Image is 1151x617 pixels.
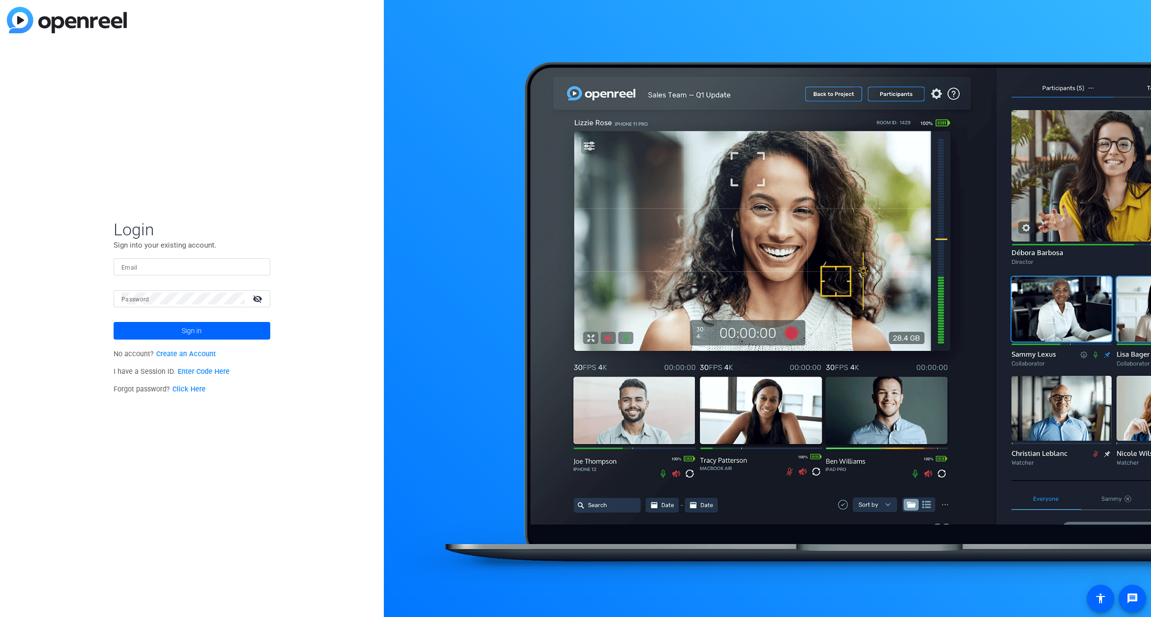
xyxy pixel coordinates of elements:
[114,350,216,358] span: No account?
[114,385,206,393] span: Forgot password?
[182,319,202,343] span: Sign in
[172,385,206,393] a: Click Here
[121,261,262,273] input: Enter Email Address
[114,322,270,340] button: Sign in
[121,264,138,271] mat-label: Email
[121,296,149,303] mat-label: Password
[156,350,216,358] a: Create an Account
[1127,593,1138,604] mat-icon: message
[114,219,270,240] span: Login
[114,240,270,251] p: Sign into your existing account.
[1095,593,1106,604] mat-icon: accessibility
[247,292,270,306] mat-icon: visibility_off
[7,7,127,33] img: blue-gradient.svg
[178,367,230,376] a: Enter Code Here
[114,367,230,376] span: I have a Session ID.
